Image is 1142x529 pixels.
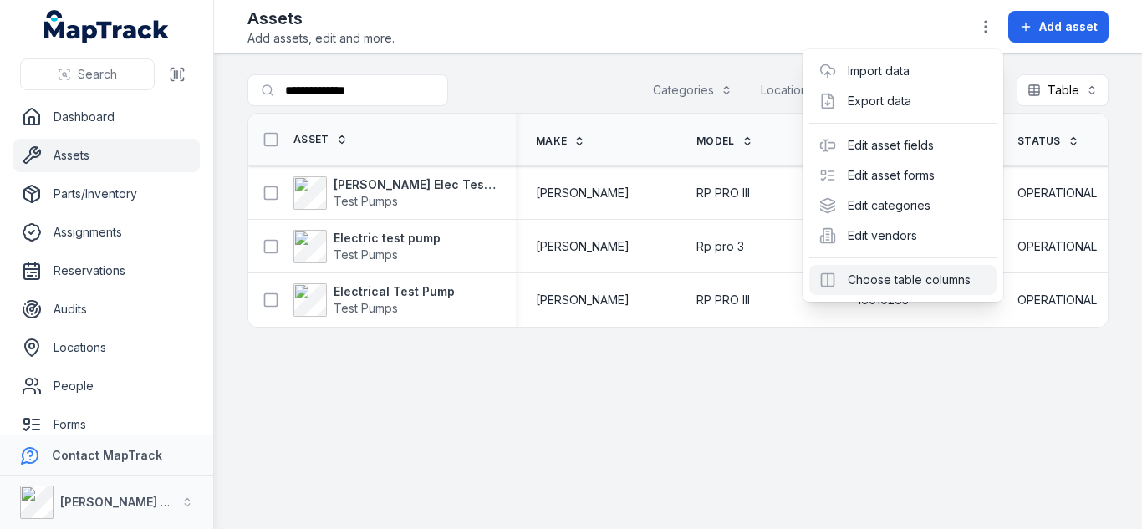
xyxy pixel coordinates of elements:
[809,130,997,160] div: Edit asset fields
[809,86,997,116] div: Export data
[809,221,997,251] div: Edit vendors
[848,63,910,79] a: Import data
[809,191,997,221] div: Edit categories
[809,265,997,295] div: Choose table columns
[809,160,997,191] div: Edit asset forms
